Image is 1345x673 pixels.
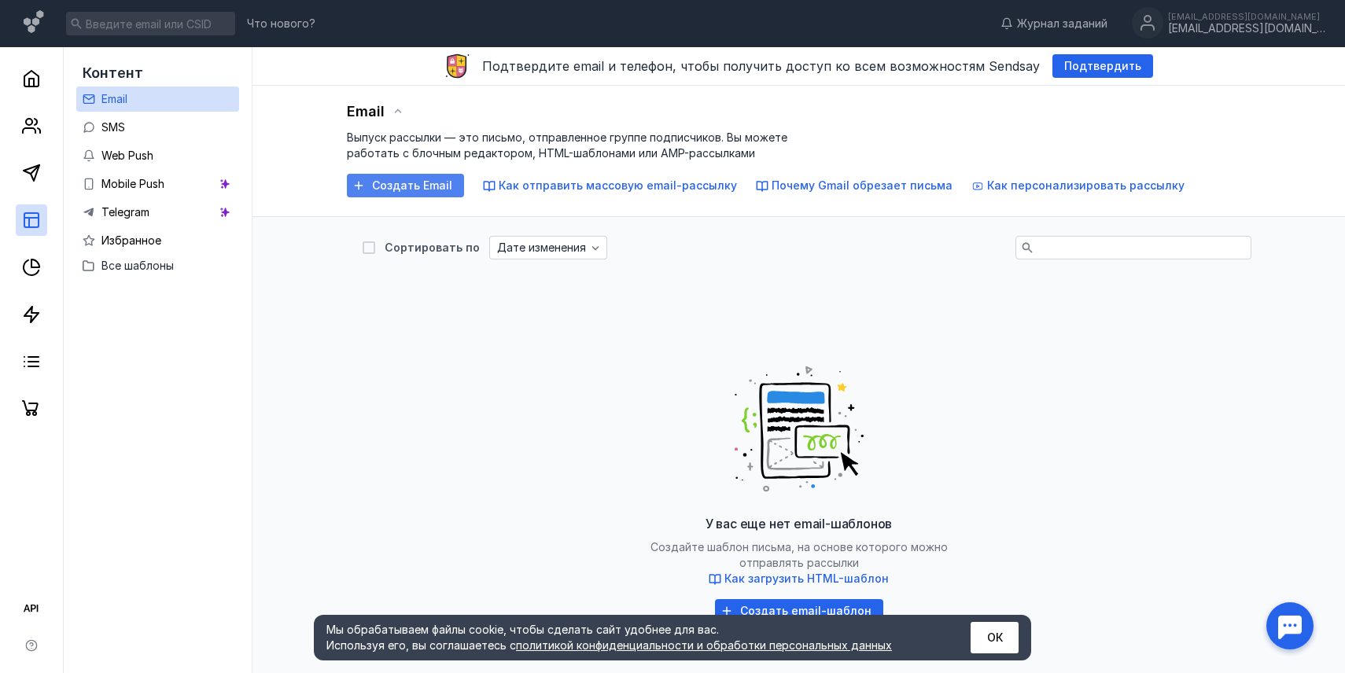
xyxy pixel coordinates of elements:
a: Web Push [76,143,239,168]
button: Как отправить массовую email-рассылку [483,178,737,193]
button: Подтвердить [1052,54,1153,78]
span: Дате изменения [497,241,586,255]
span: Telegram [101,205,149,219]
button: Создать Email [347,174,464,197]
span: Web Push [101,149,153,162]
span: У вас еще нет email-шаблонов [706,516,892,531]
span: Создайте шаблон письма, на основе которого можно отправлять рассылки [642,540,956,587]
span: Почему Gmail обрезает письма [772,178,953,192]
div: [EMAIL_ADDRESS][DOMAIN_NAME] [1168,22,1325,35]
button: Как загрузить HTML-шаблон [709,571,889,587]
button: ОК [971,622,1019,653]
a: Журнал заданий [993,16,1115,31]
a: Mobile Push [76,171,239,197]
a: Избранное [76,228,239,253]
button: Все шаблоны [83,253,233,278]
span: Что нового? [247,18,315,29]
span: Подтвердите email и телефон, чтобы получить доступ ко всем возможностям Sendsay [482,58,1040,74]
div: [EMAIL_ADDRESS][DOMAIN_NAME] [1168,12,1325,21]
span: Избранное [101,234,161,247]
span: Выпуск рассылки — это письмо, отправленное группе подписчиков. Вы можете работать с блочным редак... [347,131,787,160]
a: SMS [76,115,239,140]
span: Создать email-шаблон [740,605,871,618]
span: Email [101,92,127,105]
button: Почему Gmail обрезает письма [756,178,953,193]
a: Email [76,86,239,112]
input: Введите email или CSID [66,12,235,35]
span: Как загрузить HTML-шаблон [724,572,889,585]
span: Как персонализировать рассылку [987,178,1185,192]
a: Что нового? [239,18,323,29]
span: Подтвердить [1064,60,1141,73]
span: SMS [101,120,125,134]
a: политикой конфиденциальности и обработки персональных данных [516,638,892,652]
span: Журнал заданий [1017,16,1107,31]
span: Email [347,103,385,120]
div: Мы обрабатываем файлы cookie, чтобы сделать сайт удобнее для вас. Используя его, вы соглашаетесь c [326,622,932,653]
span: Контент [83,64,143,81]
button: Создать email-шаблон [715,599,883,623]
div: Сортировать по [385,242,480,253]
span: Все шаблоны [101,259,174,272]
button: Как персонализировать рассылку [971,178,1185,193]
span: Mobile Push [101,177,164,190]
button: Дате изменения [489,236,607,259]
span: Создать Email [372,179,452,193]
a: Telegram [76,200,239,225]
span: Как отправить массовую email-рассылку [499,178,737,192]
